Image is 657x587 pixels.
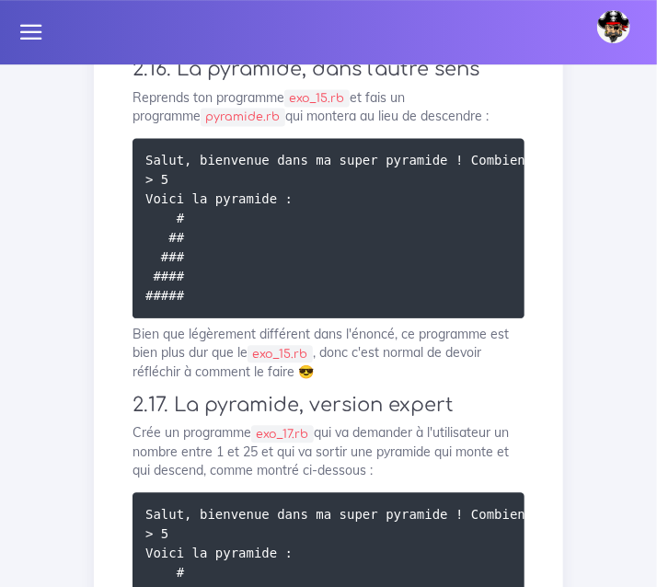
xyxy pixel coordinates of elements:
p: Crée un programme qui va demander à l'utilisateur un nombre entre 1 et 25 et qui va sortir une py... [133,423,524,479]
h3: 2.16. La pyramide, dans l'autre sens [133,58,524,81]
p: Bien que légèrement différent dans l'énoncé, ce programme est bien plus dur que le , donc c'est n... [133,325,524,381]
code: exo_15.rb [248,345,313,363]
code: exo_17.rb [251,425,314,443]
code: exo_15.rb [284,89,350,108]
p: Reprends ton programme et fais un programme qui montera au lieu de descendre : [133,88,524,126]
code: pyramide.rb [201,108,285,126]
img: avatar [597,10,630,43]
h3: 2.17. La pyramide, version expert [133,394,524,417]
